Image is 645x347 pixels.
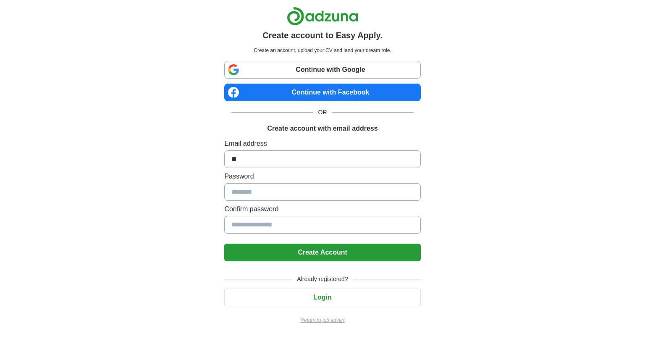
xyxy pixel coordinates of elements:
button: Login [224,289,420,306]
button: Create Account [224,244,420,261]
p: Create an account, upload your CV and land your dream role. [226,47,419,54]
label: Password [224,171,420,181]
h1: Create account to Easy Apply. [262,29,383,42]
a: Return to job advert [224,316,420,324]
label: Confirm password [224,204,420,214]
label: Email address [224,139,420,149]
h1: Create account with email address [267,124,378,134]
img: Adzuna logo [287,7,358,26]
span: Already registered? [292,275,353,284]
a: Login [224,294,420,301]
span: OR [313,108,332,117]
a: Continue with Google [224,61,420,79]
a: Continue with Facebook [224,84,420,101]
